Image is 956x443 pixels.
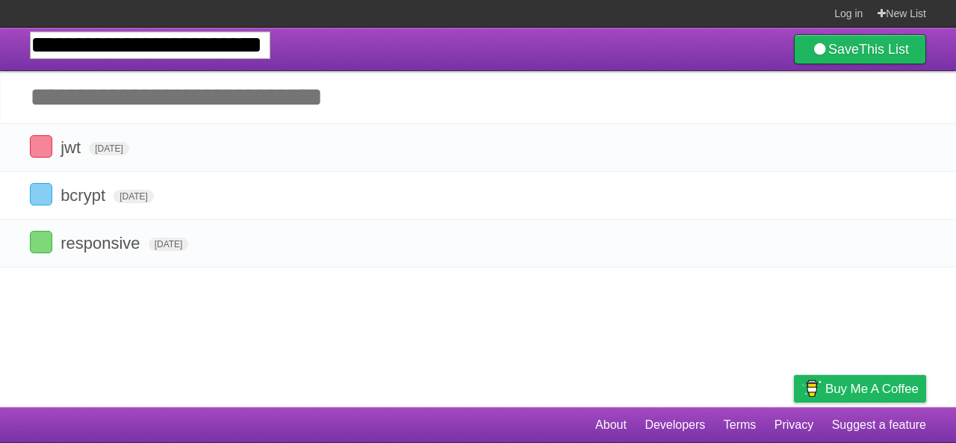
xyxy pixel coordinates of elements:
[30,183,52,205] label: Done
[794,375,926,403] a: Buy me a coffee
[114,190,154,203] span: [DATE]
[794,34,926,64] a: SaveThis List
[825,376,919,402] span: Buy me a coffee
[60,138,84,157] span: jwt
[775,411,813,439] a: Privacy
[832,411,926,439] a: Suggest a feature
[30,231,52,253] label: Done
[60,186,109,205] span: bcrypt
[595,411,627,439] a: About
[801,376,822,401] img: Buy me a coffee
[30,135,52,158] label: Done
[724,411,757,439] a: Terms
[89,142,129,155] span: [DATE]
[645,411,705,439] a: Developers
[149,238,189,251] span: [DATE]
[60,234,143,253] span: responsive
[859,42,909,57] b: This List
